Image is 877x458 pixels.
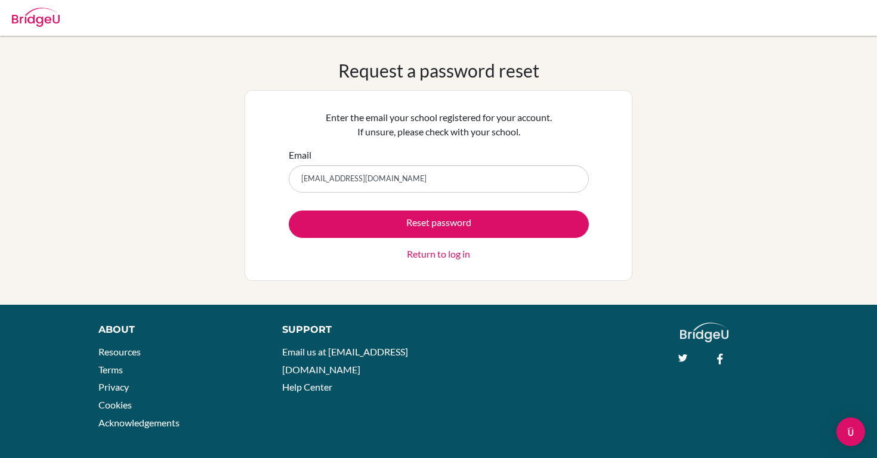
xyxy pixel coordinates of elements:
[289,148,311,162] label: Email
[98,381,129,392] a: Privacy
[407,247,470,261] a: Return to log in
[680,323,728,342] img: logo_white@2x-f4f0deed5e89b7ecb1c2cc34c3e3d731f90f0f143d5ea2071677605dd97b5244.png
[338,60,539,81] h1: Request a password reset
[98,346,141,357] a: Resources
[12,8,60,27] img: Bridge-U
[98,417,180,428] a: Acknowledgements
[289,211,589,238] button: Reset password
[282,346,408,375] a: Email us at [EMAIL_ADDRESS][DOMAIN_NAME]
[98,399,132,410] a: Cookies
[282,323,427,337] div: Support
[98,364,123,375] a: Terms
[836,417,865,446] div: Open Intercom Messenger
[289,110,589,139] p: Enter the email your school registered for your account. If unsure, please check with your school.
[282,381,332,392] a: Help Center
[98,323,255,337] div: About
